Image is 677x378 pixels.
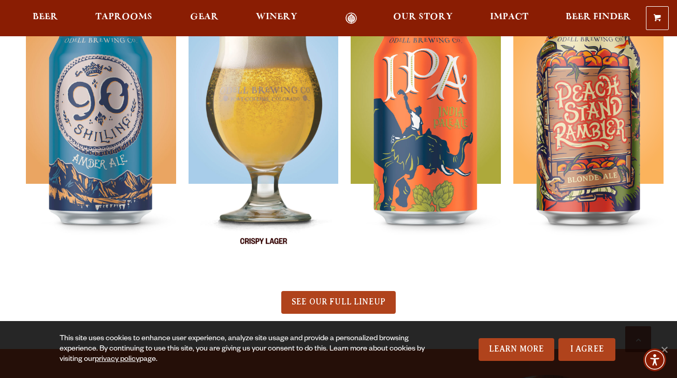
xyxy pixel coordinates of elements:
img: Peach Stand Rambler [513,6,664,265]
span: Taprooms [95,13,152,21]
a: Winery [249,12,304,24]
span: Beer [33,13,58,21]
a: Beer Finder [559,12,638,24]
span: Impact [490,13,528,21]
img: Lagerado [189,6,339,265]
a: Learn More [479,338,555,361]
span: SEE OUR FULL LINEUP [292,297,385,307]
a: Taprooms [89,12,159,24]
a: Gear [183,12,225,24]
a: I Agree [558,338,615,361]
a: Impact [483,12,535,24]
span: Gear [190,13,219,21]
a: Beer [26,12,65,24]
span: Our Story [393,13,453,21]
img: IPA [351,6,501,265]
span: Winery [256,13,297,21]
div: This site uses cookies to enhance user experience, analyze site usage and provide a personalized ... [60,334,435,365]
a: privacy policy [95,356,139,364]
a: Odell Home [332,12,371,24]
a: Our Story [386,12,459,24]
div: Accessibility Menu [643,348,666,371]
img: 90 Shilling Ale [26,6,176,265]
a: SEE OUR FULL LINEUP [281,291,396,314]
span: Beer Finder [566,13,631,21]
